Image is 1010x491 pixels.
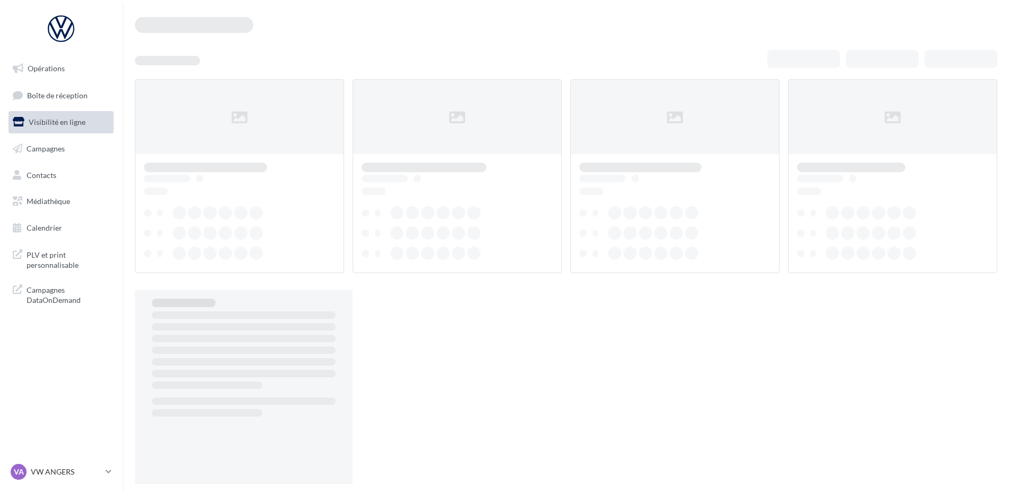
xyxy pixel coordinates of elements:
span: Calendrier [27,223,62,232]
span: Campagnes [27,144,65,153]
span: Campagnes DataOnDemand [27,283,109,306]
span: Contacts [27,170,56,179]
a: PLV et print personnalisable [6,243,116,275]
a: Campagnes DataOnDemand [6,278,116,310]
a: Calendrier [6,217,116,239]
span: Boîte de réception [27,90,88,99]
span: Visibilité en ligne [29,117,85,126]
a: Visibilité en ligne [6,111,116,133]
a: Médiathèque [6,190,116,213]
span: Médiathèque [27,197,70,206]
a: Boîte de réception [6,84,116,107]
span: PLV et print personnalisable [27,248,109,270]
span: VA [14,467,24,477]
span: Opérations [28,64,65,73]
a: VA VW ANGERS [8,462,114,482]
a: Contacts [6,164,116,187]
a: Campagnes [6,138,116,160]
p: VW ANGERS [31,467,101,477]
a: Opérations [6,57,116,80]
